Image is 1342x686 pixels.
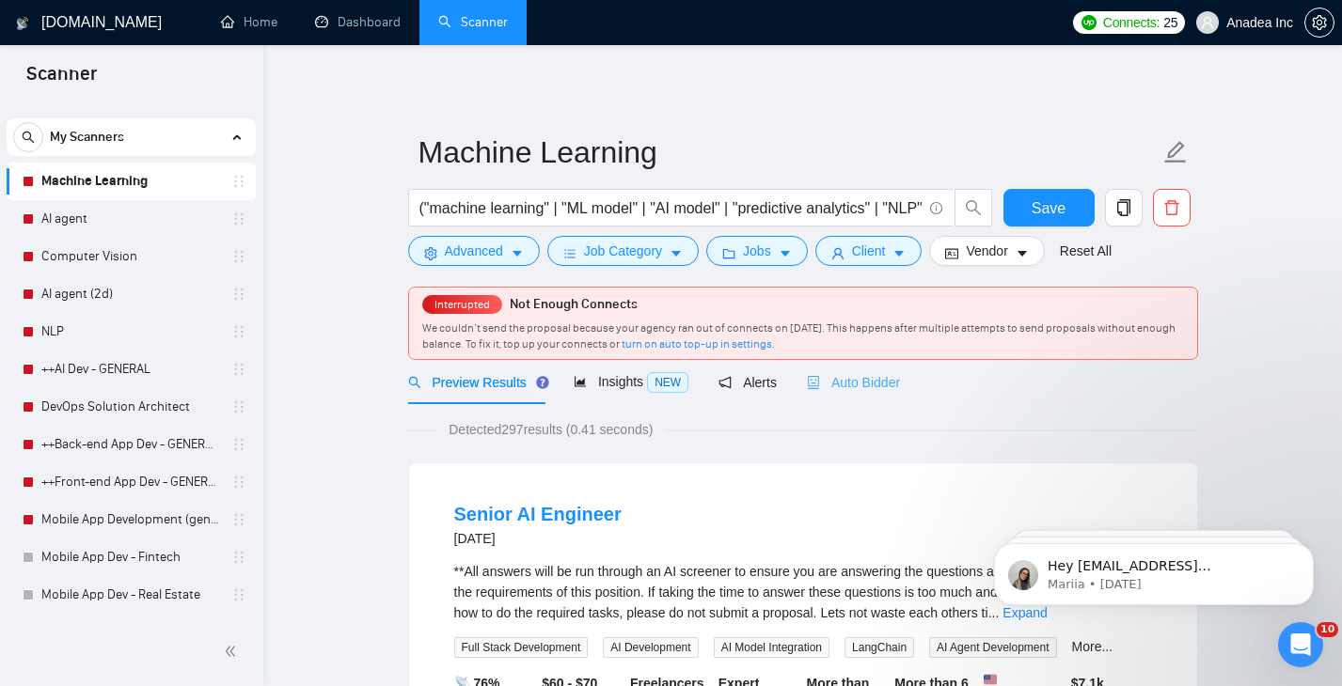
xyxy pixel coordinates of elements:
[13,122,43,152] button: search
[41,576,220,614] a: Mobile App Dev - Real Estate
[231,211,246,226] span: holder
[779,246,792,260] span: caret-down
[534,374,551,391] div: Tooltip anchor
[743,241,771,261] span: Jobs
[845,637,914,658] span: LangChain
[1106,199,1142,216] span: copy
[41,426,220,463] a: ++Back-end App Dev - GENERAL (cleaned)
[50,118,124,156] span: My Scanners
[622,337,775,351] a: turn on auto top-up in settings.
[929,236,1044,266] button: idcardVendorcaret-down
[41,351,220,388] a: ++AI Dev - GENERAL
[424,246,437,260] span: setting
[718,376,732,389] span: notification
[41,388,220,426] a: DevOps Solution Architect
[892,246,906,260] span: caret-down
[41,501,220,538] a: Mobile App Development (general)
[1163,12,1177,33] span: 25
[1060,241,1112,261] a: Reset All
[930,202,942,214] span: info-circle
[722,246,735,260] span: folder
[418,129,1160,176] input: Scanner name...
[1081,15,1097,30] img: upwork-logo.png
[231,587,246,602] span: holder
[11,60,112,100] span: Scanner
[547,236,699,266] button: barsJob Categorycaret-down
[231,287,246,302] span: holder
[945,246,958,260] span: idcard
[1105,189,1143,226] button: copy
[231,174,246,189] span: holder
[41,538,220,576] a: Mobile App Dev - Fintech
[1103,12,1160,33] span: Connects:
[1016,246,1029,260] span: caret-down
[41,163,220,200] a: Machine Learning
[1201,16,1214,29] span: user
[831,246,845,260] span: user
[807,375,900,390] span: Auto Bidder
[454,527,622,550] div: [DATE]
[221,14,277,30] a: homeHome
[315,14,401,30] a: dashboardDashboard
[647,372,688,393] span: NEW
[1278,622,1323,667] iframe: Intercom live chat
[1154,199,1190,216] span: delete
[231,324,246,339] span: holder
[1072,639,1113,654] a: More...
[231,475,246,490] span: holder
[41,238,220,275] a: Computer Vision
[574,374,688,389] span: Insights
[714,637,829,658] span: AI Model Integration
[1305,15,1334,30] span: setting
[422,321,1176,351] span: We couldn’t send the proposal because your agency ran out of connects on [DATE]. This happens aft...
[231,512,246,527] span: holder
[454,504,622,524] a: Senior AI Engineer
[955,189,992,226] button: search
[984,673,997,686] img: 🇺🇸
[718,375,777,390] span: Alerts
[231,550,246,565] span: holder
[408,375,544,390] span: Preview Results
[41,313,220,351] a: NLP
[408,376,421,389] span: search
[966,241,1007,261] span: Vendor
[1032,196,1066,220] span: Save
[815,236,923,266] button: userClientcaret-down
[429,298,496,311] span: Interrupted
[511,246,524,260] span: caret-down
[454,637,589,658] span: Full Stack Development
[16,8,29,39] img: logo
[445,241,503,261] span: Advanced
[454,561,1152,623] div: **All answers will be run through an AI screener to ensure you are answering the questions and th...
[1304,15,1334,30] a: setting
[231,399,246,414] span: holder
[1317,622,1338,637] span: 10
[1304,8,1334,38] button: setting
[435,419,666,440] span: Detected 297 results (0.41 seconds)
[224,642,243,661] span: double-left
[1003,189,1095,226] button: Save
[41,275,220,313] a: AI agent (2d)
[231,362,246,377] span: holder
[1163,140,1188,164] span: edit
[584,241,662,261] span: Job Category
[41,614,220,651] a: Mobile App Dev - Edtech
[41,200,220,238] a: AI agent
[438,14,508,30] a: searchScanner
[1153,189,1191,226] button: delete
[574,375,587,388] span: area-chart
[510,296,638,312] span: Not Enough Connects
[852,241,886,261] span: Client
[603,637,698,658] span: AI Development
[563,246,576,260] span: bars
[14,131,42,144] span: search
[231,249,246,264] span: holder
[408,236,540,266] button: settingAdvancedcaret-down
[41,463,220,501] a: ++Front-end App Dev - GENERAL
[955,199,991,216] span: search
[231,437,246,452] span: holder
